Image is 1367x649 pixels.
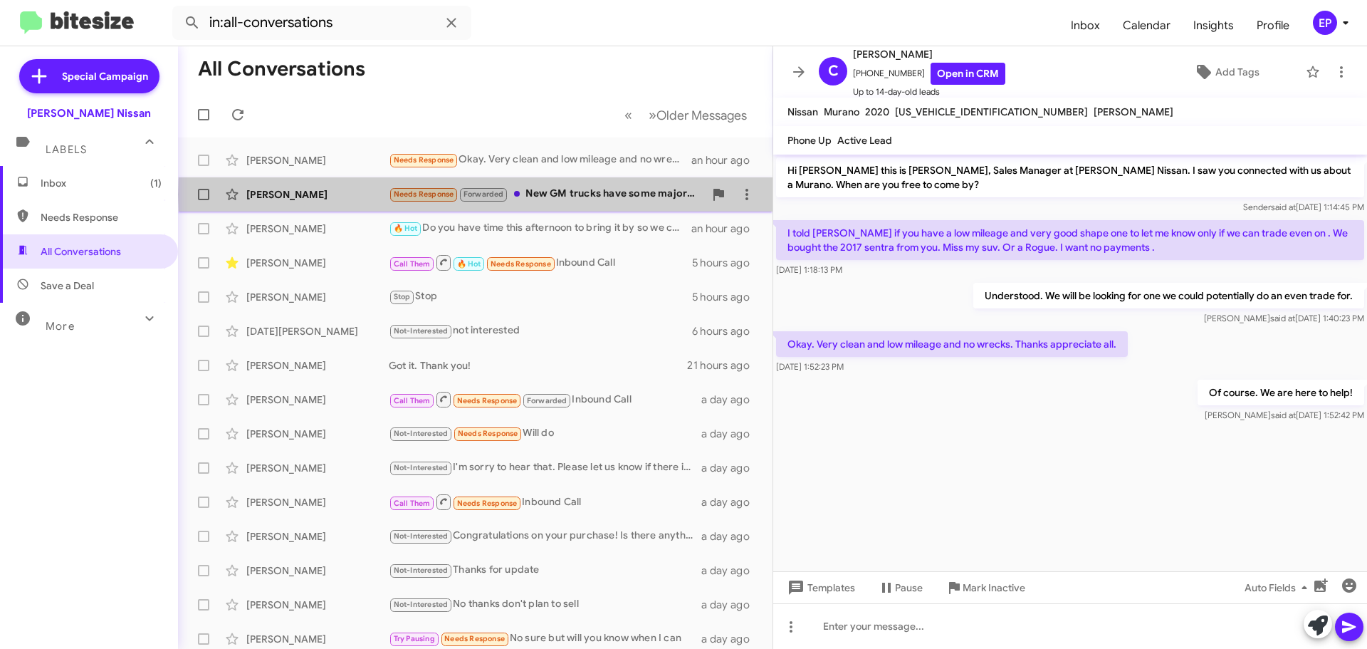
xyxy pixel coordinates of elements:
[934,575,1037,601] button: Mark Inactive
[246,564,389,578] div: [PERSON_NAME]
[640,100,755,130] button: Next
[394,224,418,233] span: 🔥 Hot
[1233,575,1324,601] button: Auto Fields
[394,499,431,508] span: Call Them
[491,259,551,269] span: Needs Response
[701,461,761,475] div: a day ago
[41,176,162,190] span: Inbox
[1243,202,1364,212] span: Sender [DATE] 1:14:45 PM
[1204,313,1364,323] span: [PERSON_NAME] [DATE] 1:40:23 PM
[460,188,507,202] span: Forwarded
[389,596,701,613] div: No thanks don't plan to sell
[776,264,842,275] span: [DATE] 1:18:13 PM
[246,529,389,544] div: [PERSON_NAME]
[246,495,389,509] div: [PERSON_NAME]
[656,108,747,123] span: Older Messages
[246,153,389,167] div: [PERSON_NAME]
[963,575,1025,601] span: Mark Inactive
[150,176,162,190] span: (1)
[46,143,87,156] span: Labels
[246,632,389,646] div: [PERSON_NAME]
[1111,5,1182,46] a: Calendar
[616,100,641,130] button: Previous
[828,60,839,83] span: C
[853,63,1005,85] span: [PHONE_NUMBER]
[691,153,761,167] div: an hour ago
[973,283,1364,308] p: Understood. We will be looking for one we could potentially do an even trade for.
[389,630,701,647] div: No sure but will you know when I can
[1271,410,1296,420] span: said at
[394,259,431,269] span: Call Them
[692,290,761,304] div: 5 hours ago
[853,46,1005,63] span: [PERSON_NAME]
[649,106,656,124] span: »
[866,575,934,601] button: Pause
[692,256,761,270] div: 5 hours ago
[19,59,159,93] a: Special Campaign
[853,85,1005,99] span: Up to 14-day-old leads
[246,358,389,373] div: [PERSON_NAME]
[701,564,761,578] div: a day ago
[389,358,687,373] div: Got it. Thank you!
[773,575,866,601] button: Templates
[1182,5,1245,46] a: Insights
[394,600,449,609] span: Not-Interested
[62,69,148,83] span: Special Campaign
[457,499,518,508] span: Needs Response
[394,189,454,199] span: Needs Response
[458,429,518,438] span: Needs Response
[198,58,365,81] h1: All Conversations
[1205,410,1364,420] span: [PERSON_NAME] [DATE] 1:52:42 PM
[389,493,701,511] div: Inbound Call
[457,259,481,269] span: 🔥 Hot
[1094,105,1173,118] span: [PERSON_NAME]
[457,396,518,405] span: Needs Response
[1059,5,1111,46] a: Inbox
[787,134,832,147] span: Phone Up
[246,290,389,304] div: [PERSON_NAME]
[776,157,1364,197] p: Hi [PERSON_NAME] this is [PERSON_NAME], Sales Manager at [PERSON_NAME] Nissan. I saw you connecte...
[389,152,691,168] div: Okay. Very clean and low mileage and no wrecks. Thanks appreciate all.
[523,394,570,407] span: Forwarded
[394,326,449,336] span: Not-Interested
[246,222,389,236] div: [PERSON_NAME]
[246,393,389,407] div: [PERSON_NAME]
[394,155,454,165] span: Needs Response
[837,134,892,147] span: Active Lead
[389,460,701,476] div: I'm sorry to hear that. Please let us know if there is anything we can help you with in the future.
[865,105,889,118] span: 2020
[1270,313,1295,323] span: said at
[701,529,761,544] div: a day ago
[394,566,449,575] span: Not-Interested
[389,289,692,305] div: Stop
[701,495,761,509] div: a day ago
[895,105,1088,118] span: [US_VEHICLE_IDENTIFICATION_NUMBER]
[624,106,632,124] span: «
[776,220,1364,260] p: I told [PERSON_NAME] if you have a low mileage and very good shape one to let me know only if we ...
[1245,5,1301,46] a: Profile
[776,361,844,372] span: [DATE] 1:52:23 PM
[246,461,389,475] div: [PERSON_NAME]
[41,210,162,224] span: Needs Response
[394,463,449,472] span: Not-Interested
[776,331,1128,357] p: Okay. Very clean and low mileage and no wrecks. Thanks appreciate all.
[172,6,471,40] input: Search
[785,575,855,601] span: Templates
[394,531,449,541] span: Not-Interested
[246,187,389,202] div: [PERSON_NAME]
[691,222,761,236] div: an hour ago
[687,358,761,373] div: 21 hours ago
[389,562,701,578] div: Thanks for update
[692,324,761,338] div: 6 hours ago
[246,427,389,441] div: [PERSON_NAME]
[389,323,692,339] div: not interested
[246,256,389,270] div: [PERSON_NAME]
[1245,575,1313,601] span: Auto Fields
[701,598,761,612] div: a day ago
[27,106,151,120] div: [PERSON_NAME] Nissan
[394,429,449,438] span: Not-Interested
[1198,380,1364,405] p: Of course. We are here to help!
[41,244,121,259] span: All Conversations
